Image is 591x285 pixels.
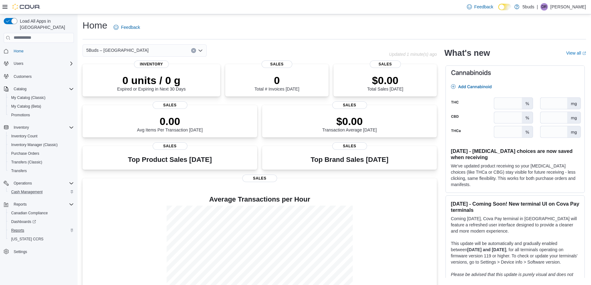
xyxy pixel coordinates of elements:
[14,49,24,54] span: Home
[9,227,74,234] span: Reports
[6,217,76,226] a: Dashboards
[541,3,547,11] span: DR
[153,142,187,150] span: Sales
[11,151,39,156] span: Purchase Orders
[522,3,534,11] p: 5buds
[11,189,43,194] span: Cash Management
[262,60,293,68] span: Sales
[6,149,76,158] button: Purchase Orders
[9,132,74,140] span: Inventory Count
[11,47,26,55] a: Home
[444,48,490,58] h2: What's new
[332,101,367,109] span: Sales
[11,201,74,208] span: Reports
[1,59,76,68] button: Users
[9,103,74,110] span: My Catalog (Beta)
[11,142,58,147] span: Inventory Manager (Classic)
[11,60,26,67] button: Users
[451,148,580,160] h3: [DATE] - [MEDICAL_DATA] choices are now saved when receiving
[451,240,580,265] p: This update will be automatically and gradually enabled between , for all terminals operating on ...
[9,167,29,175] a: Transfers
[9,158,45,166] a: Transfers (Classic)
[6,167,76,175] button: Transfers
[9,218,74,225] span: Dashboards
[451,163,580,188] p: We've updated product receiving so your [MEDICAL_DATA] choices (like THCa or CBG) stay visible fo...
[6,111,76,119] button: Promotions
[9,150,74,157] span: Purchase Orders
[11,47,74,55] span: Home
[11,160,42,165] span: Transfers (Classic)
[198,48,203,53] button: Open list of options
[153,101,187,109] span: Sales
[254,74,299,91] div: Total # Invoices [DATE]
[11,72,74,80] span: Customers
[11,134,38,139] span: Inventory Count
[367,74,403,91] div: Total Sales [DATE]
[451,272,573,283] em: Please be advised that this update is purely visual and does not impact payment functionality.
[332,142,367,150] span: Sales
[11,113,30,118] span: Promotions
[1,247,76,256] button: Settings
[6,226,76,235] button: Reports
[311,156,388,163] h3: Top Brand Sales [DATE]
[121,24,140,30] span: Feedback
[11,237,43,242] span: [US_STATE] CCRS
[9,188,45,196] a: Cash Management
[9,111,74,119] span: Promotions
[83,19,107,32] h1: Home
[11,85,29,93] button: Catalog
[9,141,60,149] a: Inventory Manager (Classic)
[1,47,76,56] button: Home
[540,3,548,11] div: Dawn Richmond
[9,158,74,166] span: Transfers (Classic)
[11,211,48,216] span: Canadian Compliance
[11,228,24,233] span: Reports
[389,52,437,57] p: Updated 1 minute(s) ago
[1,179,76,188] button: Operations
[191,48,196,53] button: Clear input
[498,4,511,10] input: Dark Mode
[370,60,401,68] span: Sales
[14,87,26,91] span: Catalog
[117,74,186,87] p: 0 units / 0 g
[1,123,76,132] button: Inventory
[11,95,46,100] span: My Catalog (Classic)
[9,209,74,217] span: Canadian Compliance
[14,249,27,254] span: Settings
[134,60,169,68] span: Inventory
[14,74,32,79] span: Customers
[11,180,34,187] button: Operations
[12,4,40,10] img: Cova
[87,196,432,203] h4: Average Transactions per Hour
[11,248,29,256] a: Settings
[6,102,76,111] button: My Catalog (Beta)
[11,124,74,131] span: Inventory
[9,94,48,101] a: My Catalog (Classic)
[550,3,586,11] p: [PERSON_NAME]
[11,219,36,224] span: Dashboards
[254,74,299,87] p: 0
[128,156,212,163] h3: Top Product Sales [DATE]
[11,124,31,131] button: Inventory
[11,73,34,80] a: Customers
[86,47,149,54] span: 5Buds – [GEOGRAPHIC_DATA]
[9,141,74,149] span: Inventory Manager (Classic)
[6,235,76,243] button: [US_STATE] CCRS
[9,103,44,110] a: My Catalog (Beta)
[17,18,74,30] span: Load All Apps in [GEOGRAPHIC_DATA]
[4,44,74,272] nav: Complex example
[14,181,32,186] span: Operations
[451,216,580,234] p: Coming [DATE], Cova Pay terminal in [GEOGRAPHIC_DATA] will feature a refreshed user interface des...
[111,21,142,33] a: Feedback
[9,167,74,175] span: Transfers
[9,111,33,119] a: Promotions
[6,188,76,196] button: Cash Management
[1,72,76,81] button: Customers
[137,115,203,127] p: 0.00
[14,61,23,66] span: Users
[537,3,538,11] p: |
[566,51,586,56] a: View allExternal link
[14,202,27,207] span: Reports
[137,115,203,132] div: Avg Items Per Transaction [DATE]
